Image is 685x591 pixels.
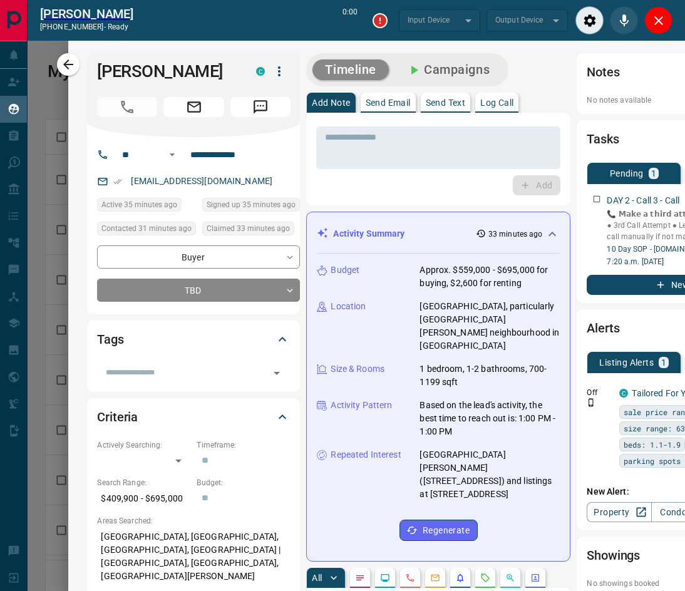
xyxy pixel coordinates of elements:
[420,448,560,501] p: [GEOGRAPHIC_DATA][PERSON_NAME] ([STREET_ADDRESS]) and listings at [STREET_ADDRESS]
[197,439,290,451] p: Timeframe:
[380,573,390,583] svg: Lead Browsing Activity
[661,358,666,367] p: 1
[644,6,672,34] div: Close
[607,194,679,207] p: DAY 2 - Call 3 - Call
[207,198,296,211] span: Signed up 35 minutes ago
[268,364,286,382] button: Open
[405,573,415,583] svg: Calls
[256,67,265,76] div: condos.ca
[97,324,290,354] div: Tags
[651,169,656,178] p: 1
[97,527,290,587] p: [GEOGRAPHIC_DATA], [GEOGRAPHIC_DATA], [GEOGRAPHIC_DATA], [GEOGRAPHIC_DATA] | [GEOGRAPHIC_DATA], [...
[587,545,640,565] h2: Showings
[587,318,619,338] h2: Alerts
[97,198,196,215] div: Wed Oct 15 2025
[331,399,392,412] p: Activity Pattern
[97,61,237,81] h1: [PERSON_NAME]
[587,129,619,149] h2: Tasks
[207,222,290,235] span: Claimed 33 minutes ago
[624,438,681,451] span: beds: 1.1-1.9
[165,147,180,162] button: Open
[40,6,133,21] h2: [PERSON_NAME]
[317,222,560,245] div: Activity Summary33 minutes ago
[587,387,612,398] p: Off
[331,448,401,461] p: Repeated Interest
[97,515,290,527] p: Areas Searched:
[480,573,490,583] svg: Requests
[488,229,543,240] p: 33 minutes ago
[312,573,322,582] p: All
[97,245,300,269] div: Buyer
[113,177,122,186] svg: Email Verified
[420,362,560,389] p: 1 bedroom, 1-2 bathrooms, 700-1199 sqft
[355,573,365,583] svg: Notes
[97,97,157,117] span: Call
[610,169,644,178] p: Pending
[97,402,290,432] div: Criteria
[480,98,513,107] p: Log Call
[399,520,478,541] button: Regenerate
[202,198,300,215] div: Wed Oct 15 2025
[587,502,651,522] a: Property
[312,59,389,80] button: Timeline
[420,264,560,290] p: Approx. $559,000 - $695,000 for buying, $2,600 for renting
[97,488,190,509] p: $409,900 - $695,000
[333,227,404,240] p: Activity Summary
[610,6,638,34] div: Mute
[40,21,133,33] p: [PHONE_NUMBER] -
[430,573,440,583] svg: Emails
[101,198,177,211] span: Active 35 minutes ago
[420,300,560,352] p: [GEOGRAPHIC_DATA], particularly [GEOGRAPHIC_DATA][PERSON_NAME] neighbourhood in [GEOGRAPHIC_DATA]
[505,573,515,583] svg: Opportunities
[230,97,291,117] span: Message
[426,98,466,107] p: Send Text
[131,176,272,186] a: [EMAIL_ADDRESS][DOMAIN_NAME]
[619,389,628,398] div: condos.ca
[331,264,359,277] p: Budget
[331,300,366,313] p: Location
[455,573,465,583] svg: Listing Alerts
[599,358,654,367] p: Listing Alerts
[97,329,123,349] h2: Tags
[312,98,350,107] p: Add Note
[97,407,138,427] h2: Criteria
[331,362,384,376] p: Size & Rooms
[97,279,300,302] div: TBD
[420,399,560,438] p: Based on the lead's activity, the best time to reach out is: 1:00 PM - 1:00 PM
[97,222,196,239] div: Wed Oct 15 2025
[101,222,192,235] span: Contacted 31 minutes ago
[343,6,358,34] p: 0:00
[587,62,619,82] h2: Notes
[108,23,129,31] span: ready
[394,59,502,80] button: Campaigns
[97,477,190,488] p: Search Range:
[163,97,224,117] span: Email
[530,573,540,583] svg: Agent Actions
[575,6,604,34] div: Audio Settings
[202,222,300,239] div: Wed Oct 15 2025
[97,439,190,451] p: Actively Searching:
[197,477,290,488] p: Budget:
[587,398,595,407] svg: Push Notification Only
[366,98,411,107] p: Send Email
